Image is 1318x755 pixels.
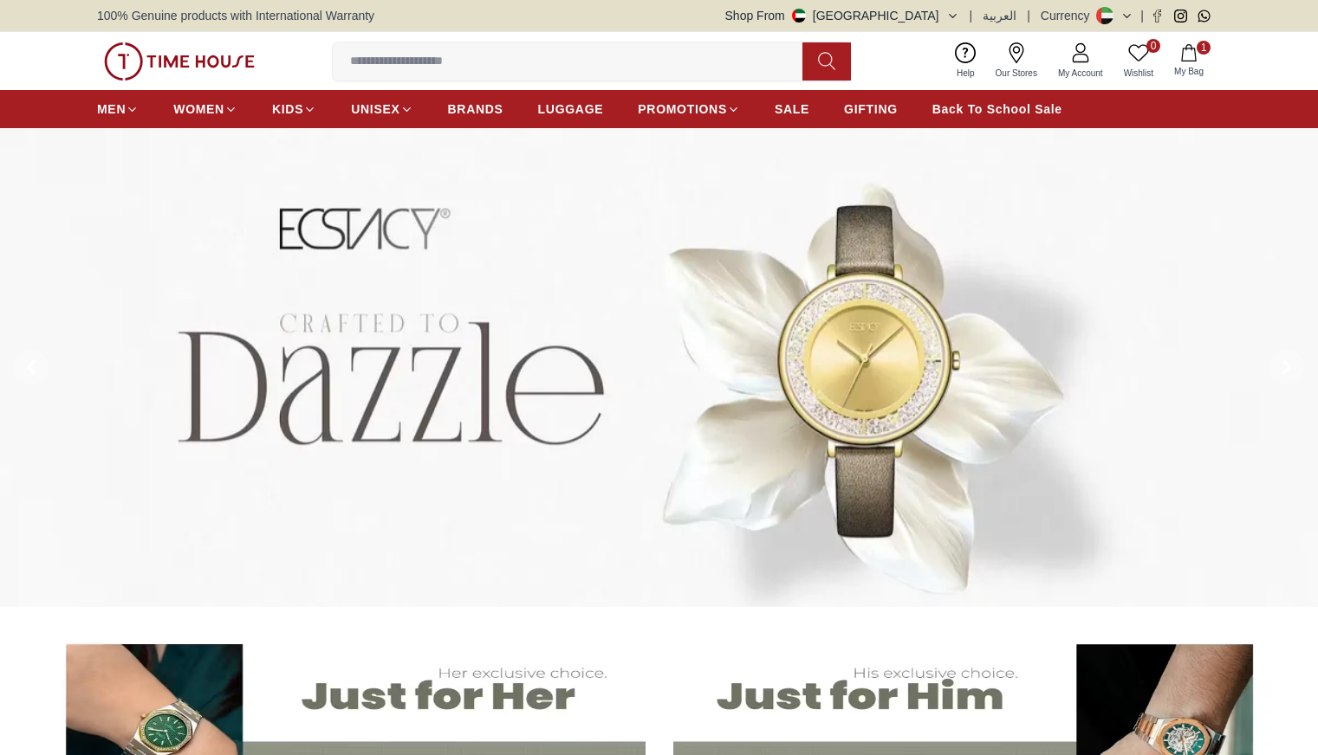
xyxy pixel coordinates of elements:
[970,7,973,24] span: |
[1174,10,1187,23] a: Instagram
[725,7,959,24] button: Shop From[GEOGRAPHIC_DATA]
[173,100,224,118] span: WOMEN
[932,94,1062,125] a: Back To School Sale
[844,100,898,118] span: GIFTING
[97,7,374,24] span: 100% Genuine products with International Warranty
[1140,7,1144,24] span: |
[989,67,1044,80] span: Our Stores
[1198,10,1211,23] a: Whatsapp
[1167,65,1211,78] span: My Bag
[97,94,139,125] a: MEN
[1146,39,1160,53] span: 0
[272,94,316,125] a: KIDS
[638,94,740,125] a: PROMOTIONS
[448,94,503,125] a: BRANDS
[983,7,1016,24] button: العربية
[1113,39,1164,83] a: 0Wishlist
[1051,67,1110,80] span: My Account
[1041,7,1097,24] div: Currency
[538,100,604,118] span: LUGGAGE
[1197,41,1211,55] span: 1
[932,100,1062,118] span: Back To School Sale
[946,39,985,83] a: Help
[1117,67,1160,80] span: Wishlist
[272,100,303,118] span: KIDS
[448,100,503,118] span: BRANDS
[173,94,237,125] a: WOMEN
[1164,41,1214,81] button: 1My Bag
[775,94,809,125] a: SALE
[792,9,806,23] img: United Arab Emirates
[351,94,412,125] a: UNISEX
[1027,7,1030,24] span: |
[985,39,1048,83] a: Our Stores
[104,42,255,81] img: ...
[538,94,604,125] a: LUGGAGE
[638,100,727,118] span: PROMOTIONS
[950,67,982,80] span: Help
[1151,10,1164,23] a: Facebook
[351,100,399,118] span: UNISEX
[844,94,898,125] a: GIFTING
[97,100,126,118] span: MEN
[775,100,809,118] span: SALE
